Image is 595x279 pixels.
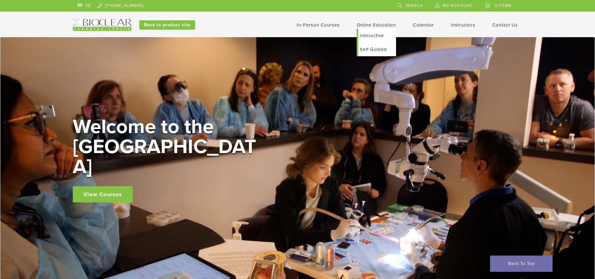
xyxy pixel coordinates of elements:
a: Interactive [358,29,396,42]
a: Instructors [451,22,475,28]
span: 0 items [495,3,512,8]
span: Search [405,3,423,8]
h2: Welcome to the [GEOGRAPHIC_DATA] [73,117,260,177]
a: Calendar [413,22,434,28]
span: My Account [443,3,472,8]
a: In-Person Courses [297,22,340,28]
a: Online Education [357,22,396,28]
img: Bioclear [73,19,131,31]
a: Contact Us [492,22,518,28]
a: Back to product site [139,20,195,30]
a: Back To Top [490,256,553,272]
a: View Courses [73,186,133,202]
a: Self Guided [358,42,396,56]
